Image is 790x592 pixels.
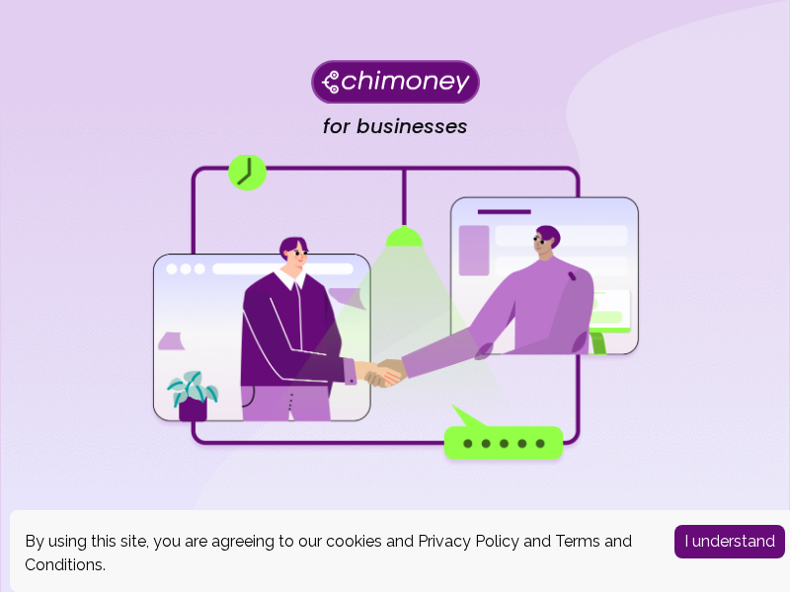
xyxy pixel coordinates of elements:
img: Chimoney for businesses [311,59,480,104]
a: Privacy Policy [418,532,519,551]
div: By using this site, you are agreeing to our cookies and and . [25,530,645,577]
h4: for businesses [323,114,468,139]
img: for businesses [148,155,642,466]
button: Accept cookies [674,525,785,558]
